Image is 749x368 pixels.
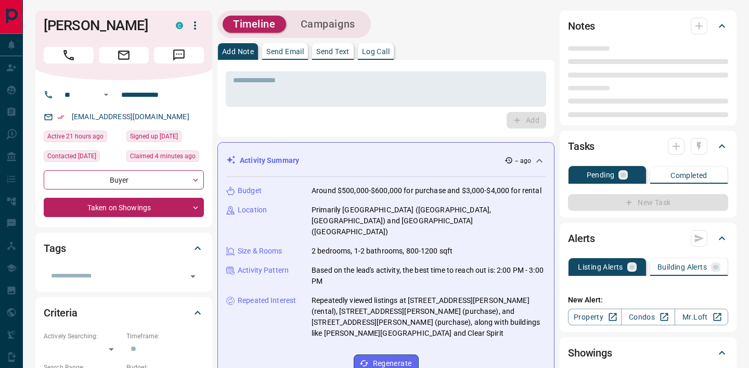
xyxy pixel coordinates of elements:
[47,151,96,161] span: Contacted [DATE]
[675,309,728,325] a: Mr.Loft
[568,18,595,34] h2: Notes
[568,340,728,365] div: Showings
[238,246,282,257] p: Size & Rooms
[568,226,728,251] div: Alerts
[44,304,78,321] h2: Criteria
[568,14,728,39] div: Notes
[312,185,541,196] p: Around $500,000-$600,000 for purchase and $3,000-$4,000 for rental
[568,309,622,325] a: Property
[44,47,94,64] span: Call
[100,88,112,101] button: Open
[266,48,304,55] p: Send Email
[44,236,204,261] div: Tags
[515,156,531,166] p: -- ago
[568,295,728,306] p: New Alert:
[670,172,707,179] p: Completed
[312,295,546,339] p: Repeatedly viewed listings at [STREET_ADDRESS][PERSON_NAME] (rental), [STREET_ADDRESS][PERSON_NAM...
[186,269,200,284] button: Open
[47,131,104,142] span: Active 21 hours ago
[290,16,366,33] button: Campaigns
[312,246,453,257] p: 2 bedrooms, 1-2 bathrooms, 800-1200 sqft
[621,309,675,325] a: Condos
[130,131,178,142] span: Signed up [DATE]
[238,205,267,215] p: Location
[238,185,262,196] p: Budget
[587,171,615,179] p: Pending
[240,155,299,166] p: Activity Summary
[223,16,286,33] button: Timeline
[99,47,149,64] span: Email
[130,151,196,161] span: Claimed 4 minutes ago
[238,265,289,276] p: Activity Pattern
[44,240,66,257] h2: Tags
[72,112,189,121] a: [EMAIL_ADDRESS][DOMAIN_NAME]
[578,263,623,271] p: Listing Alerts
[362,48,390,55] p: Log Call
[226,151,546,170] div: Activity Summary-- ago
[126,150,204,165] div: Tue Oct 14 2025
[44,150,121,165] div: Wed Jan 31 2024
[44,17,160,34] h1: [PERSON_NAME]
[568,134,728,159] div: Tasks
[44,332,121,341] p: Actively Searching:
[222,48,254,55] p: Add Note
[57,113,64,121] svg: Email Verified
[176,22,183,29] div: condos.ca
[126,332,204,341] p: Timeframe:
[154,47,204,64] span: Message
[44,300,204,325] div: Criteria
[44,170,204,189] div: Buyer
[238,295,296,306] p: Repeated Interest
[44,131,121,145] div: Mon Oct 13 2025
[312,265,546,287] p: Based on the lead's activity, the best time to reach out is: 2:00 PM - 3:00 PM
[568,138,595,155] h2: Tasks
[126,131,204,145] div: Mon Feb 27 2017
[312,205,546,237] p: Primarily [GEOGRAPHIC_DATA] ([GEOGRAPHIC_DATA], [GEOGRAPHIC_DATA]) and [GEOGRAPHIC_DATA] ([GEOGRA...
[316,48,350,55] p: Send Text
[44,198,204,217] div: Taken on Showings
[568,345,612,361] h2: Showings
[568,230,595,247] h2: Alerts
[657,263,707,271] p: Building Alerts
